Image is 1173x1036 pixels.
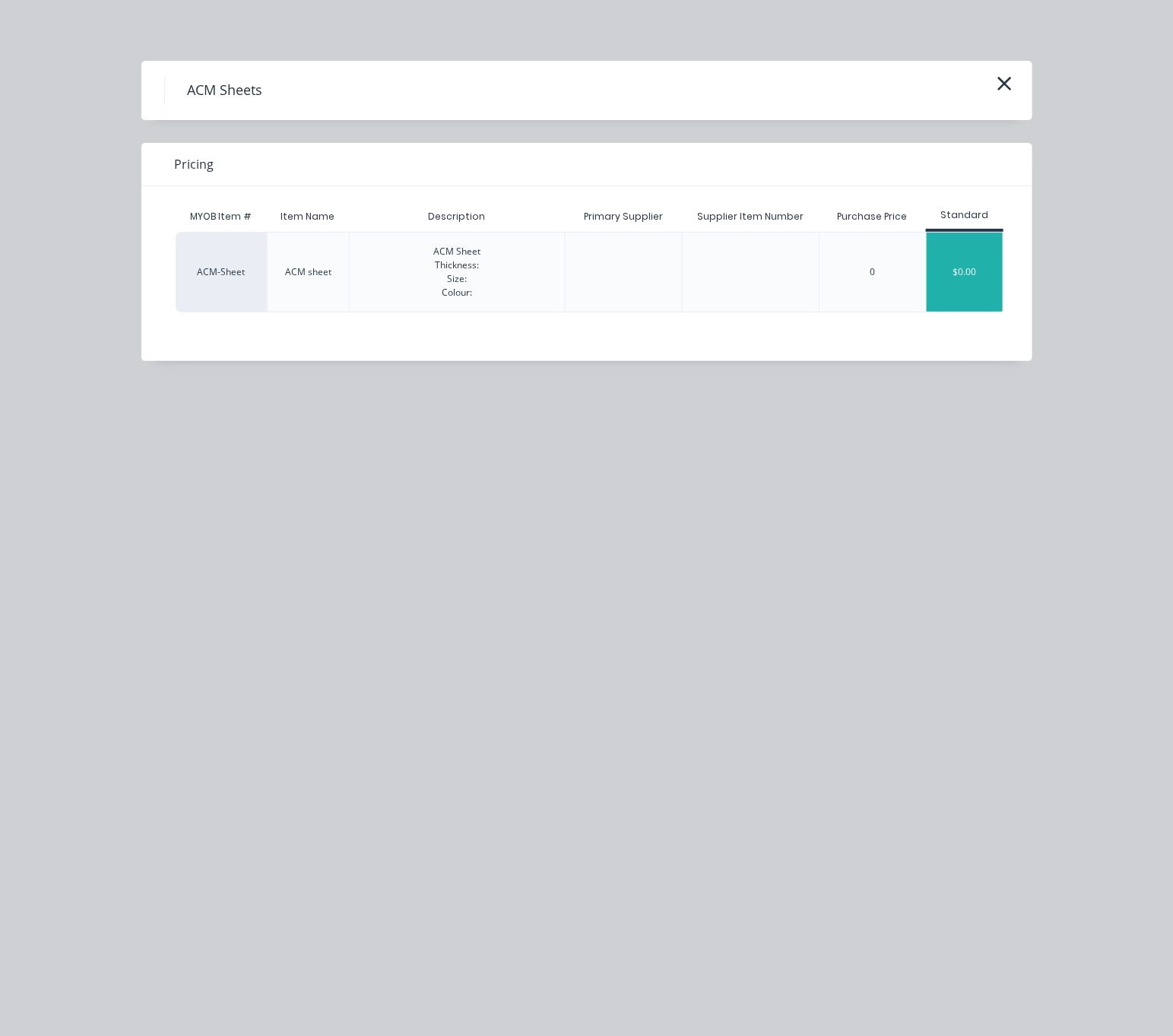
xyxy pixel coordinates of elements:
[164,76,286,105] h4: ACM Sheets
[870,265,876,279] div: 0
[268,198,347,236] div: Item Name
[417,198,498,236] div: Description
[176,201,267,232] div: MYOB Item #
[434,245,481,299] div: ACM Sheet Thickness: Size: Colour:
[826,198,920,236] div: Purchase Price
[927,233,1003,312] div: $0.00
[176,232,267,312] div: ACM-Sheet
[926,208,1003,222] div: Standard
[175,155,214,173] span: Pricing
[572,198,675,236] div: Primary Supplier
[685,198,816,236] div: Supplier Item Number
[285,265,331,279] div: ACM sheet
